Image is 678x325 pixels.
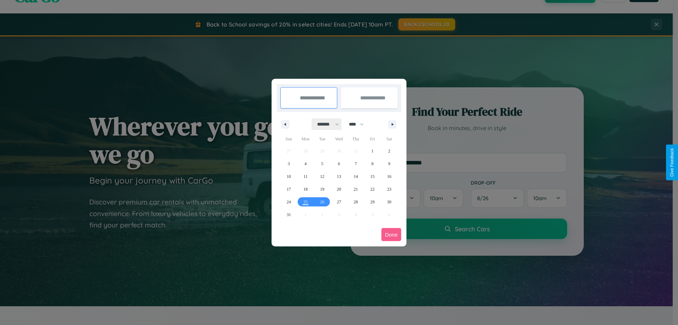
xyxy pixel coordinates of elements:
button: 8 [364,157,381,170]
button: 28 [347,196,364,208]
button: 20 [331,183,347,196]
span: 14 [353,170,358,183]
span: 24 [287,196,291,208]
span: 30 [387,196,391,208]
button: 27 [331,196,347,208]
button: 31 [280,208,297,221]
button: 25 [297,196,314,208]
button: 14 [347,170,364,183]
span: Wed [331,133,347,145]
span: 8 [371,157,374,170]
div: Give Feedback [670,148,674,177]
span: 13 [337,170,341,183]
span: 4 [304,157,307,170]
span: 21 [353,183,358,196]
span: 10 [287,170,291,183]
button: 16 [381,170,398,183]
span: 3 [288,157,290,170]
span: 15 [370,170,375,183]
span: 9 [388,157,390,170]
span: 2 [388,145,390,157]
button: 29 [364,196,381,208]
span: 31 [287,208,291,221]
span: 16 [387,170,391,183]
button: 13 [331,170,347,183]
span: 28 [353,196,358,208]
span: 5 [321,157,323,170]
span: Thu [347,133,364,145]
span: 25 [303,196,308,208]
button: 17 [280,183,297,196]
button: 4 [297,157,314,170]
span: 19 [320,183,325,196]
span: Sat [381,133,398,145]
span: 1 [371,145,374,157]
button: 30 [381,196,398,208]
span: Sun [280,133,297,145]
button: 26 [314,196,331,208]
span: 20 [337,183,341,196]
button: 11 [297,170,314,183]
span: Tue [314,133,331,145]
button: 12 [314,170,331,183]
button: 10 [280,170,297,183]
button: 15 [364,170,381,183]
button: 19 [314,183,331,196]
button: 23 [381,183,398,196]
span: 27 [337,196,341,208]
span: Fri [364,133,381,145]
span: 29 [370,196,375,208]
button: 21 [347,183,364,196]
button: 2 [381,145,398,157]
span: 7 [355,157,357,170]
button: Done [381,228,401,241]
button: 3 [280,157,297,170]
span: 6 [338,157,340,170]
button: 5 [314,157,331,170]
span: 23 [387,183,391,196]
span: 26 [320,196,325,208]
span: 22 [370,183,375,196]
span: 18 [303,183,308,196]
span: 12 [320,170,325,183]
span: Mon [297,133,314,145]
button: 18 [297,183,314,196]
span: 11 [303,170,308,183]
button: 1 [364,145,381,157]
button: 6 [331,157,347,170]
button: 22 [364,183,381,196]
button: 7 [347,157,364,170]
button: 9 [381,157,398,170]
button: 24 [280,196,297,208]
span: 17 [287,183,291,196]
